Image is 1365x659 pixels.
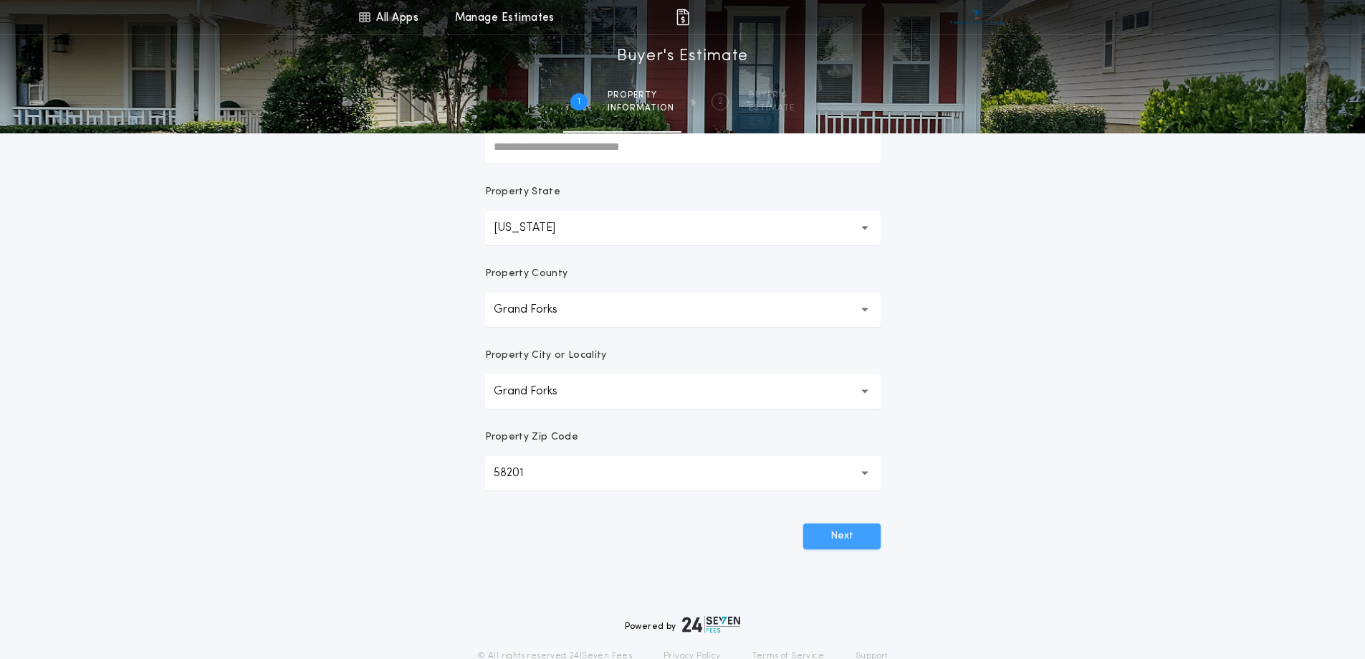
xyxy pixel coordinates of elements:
[485,267,568,281] p: Property County
[485,211,881,245] button: [US_STATE]
[608,90,674,101] span: Property
[494,383,580,400] p: Grand Forks
[950,10,1004,24] img: vs-icon
[485,374,881,409] button: Grand Forks
[485,456,881,490] button: 58201
[494,465,547,482] p: 58201
[749,90,795,101] span: BUYER'S
[485,349,607,363] p: Property City or Locality
[485,293,881,327] button: Grand Forks
[485,430,578,445] p: Property Zip Code
[578,96,580,108] h2: 1
[617,45,748,68] h1: Buyer's Estimate
[494,301,580,318] p: Grand Forks
[608,103,674,114] span: information
[485,185,560,199] p: Property State
[682,616,741,633] img: logo
[494,219,578,237] p: [US_STATE]
[674,9,691,26] img: img
[718,96,723,108] h2: 2
[625,616,741,633] div: Powered by
[749,103,795,114] span: ESTIMATE
[803,523,881,549] button: Next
